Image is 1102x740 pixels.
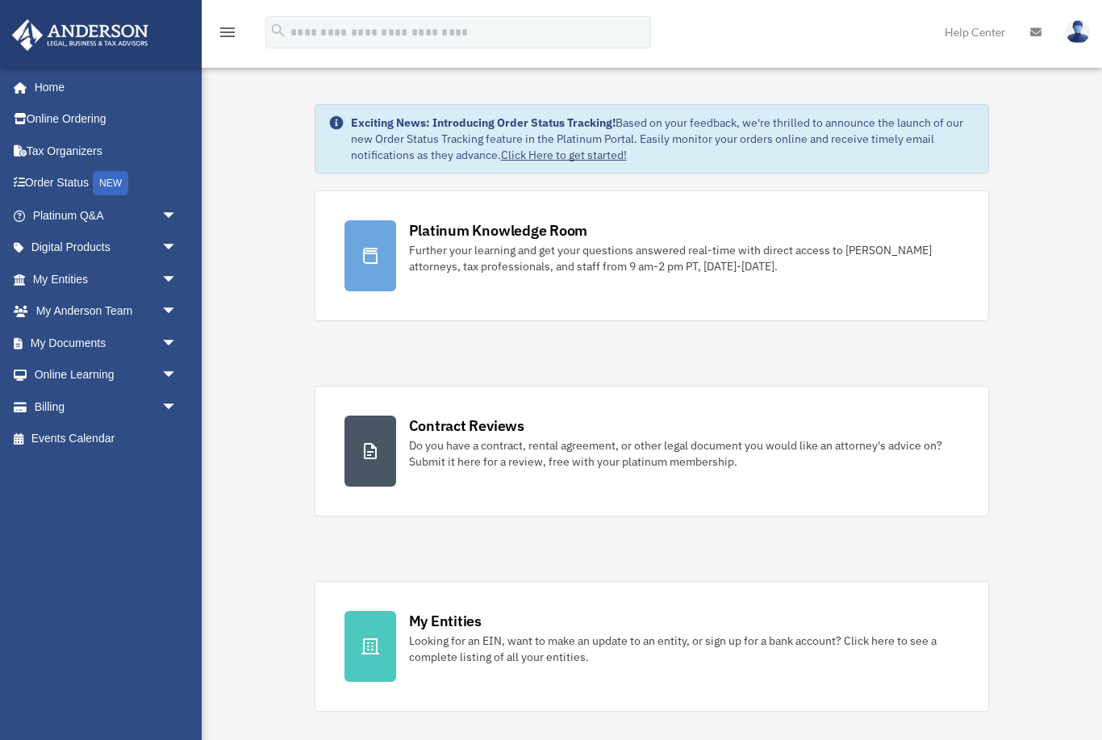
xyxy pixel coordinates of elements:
[315,386,990,516] a: Contract Reviews Do you have a contract, rental agreement, or other legal document you would like...
[11,423,202,455] a: Events Calendar
[315,581,990,712] a: My Entities Looking for an EIN, want to make an update to an entity, or sign up for a bank accoun...
[11,71,194,103] a: Home
[11,295,202,328] a: My Anderson Teamarrow_drop_down
[218,28,237,42] a: menu
[409,633,960,665] div: Looking for an EIN, want to make an update to an entity, or sign up for a bank account? Click her...
[161,359,194,392] span: arrow_drop_down
[11,232,202,264] a: Digital Productsarrow_drop_down
[409,611,482,631] div: My Entities
[11,263,202,295] a: My Entitiesarrow_drop_down
[409,220,588,240] div: Platinum Knowledge Room
[7,19,153,51] img: Anderson Advisors Platinum Portal
[351,115,616,130] strong: Exciting News: Introducing Order Status Tracking!
[11,167,202,200] a: Order StatusNEW
[351,115,976,163] div: Based on your feedback, we're thrilled to announce the launch of our new Order Status Tracking fe...
[218,23,237,42] i: menu
[11,391,202,423] a: Billingarrow_drop_down
[11,135,202,167] a: Tax Organizers
[269,22,287,40] i: search
[11,103,202,136] a: Online Ordering
[1066,20,1090,44] img: User Pic
[161,232,194,265] span: arrow_drop_down
[161,391,194,424] span: arrow_drop_down
[161,263,194,296] span: arrow_drop_down
[409,242,960,274] div: Further your learning and get your questions answered real-time with direct access to [PERSON_NAM...
[161,199,194,232] span: arrow_drop_down
[501,148,627,162] a: Click Here to get started!
[315,190,990,321] a: Platinum Knowledge Room Further your learning and get your questions answered real-time with dire...
[11,327,202,359] a: My Documentsarrow_drop_down
[11,199,202,232] a: Platinum Q&Aarrow_drop_down
[161,327,194,360] span: arrow_drop_down
[161,295,194,328] span: arrow_drop_down
[409,437,960,470] div: Do you have a contract, rental agreement, or other legal document you would like an attorney's ad...
[11,359,202,391] a: Online Learningarrow_drop_down
[409,416,524,436] div: Contract Reviews
[93,171,128,195] div: NEW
